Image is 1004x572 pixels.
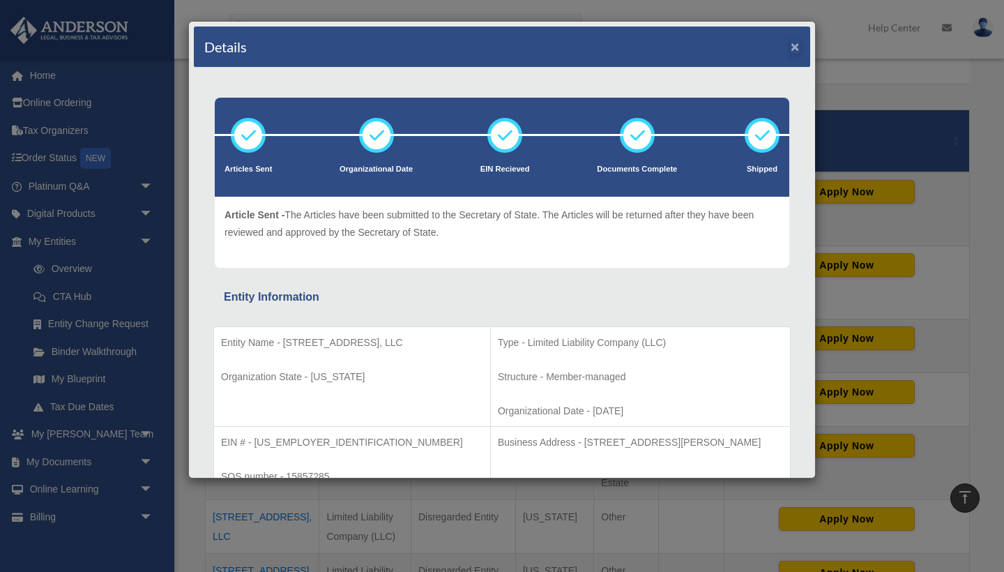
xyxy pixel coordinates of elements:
[221,334,483,352] p: Entity Name - [STREET_ADDRESS], LLC
[498,368,783,386] p: Structure - Member-managed
[745,163,779,176] p: Shipped
[224,287,780,307] div: Entity Information
[225,206,779,241] p: The Articles have been submitted to the Secretary of State. The Articles will be returned after t...
[221,468,483,486] p: SOS number - 15857285
[498,434,783,451] p: Business Address - [STREET_ADDRESS][PERSON_NAME]
[498,334,783,352] p: Type - Limited Liability Company (LLC)
[791,39,800,54] button: ×
[480,163,530,176] p: EIN Recieved
[225,163,272,176] p: Articles Sent
[340,163,413,176] p: Organizational Date
[221,434,483,451] p: EIN # - [US_EMPLOYER_IDENTIFICATION_NUMBER]
[498,402,783,420] p: Organizational Date - [DATE]
[221,368,483,386] p: Organization State - [US_STATE]
[204,37,247,57] h4: Details
[597,163,677,176] p: Documents Complete
[225,209,284,220] span: Article Sent -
